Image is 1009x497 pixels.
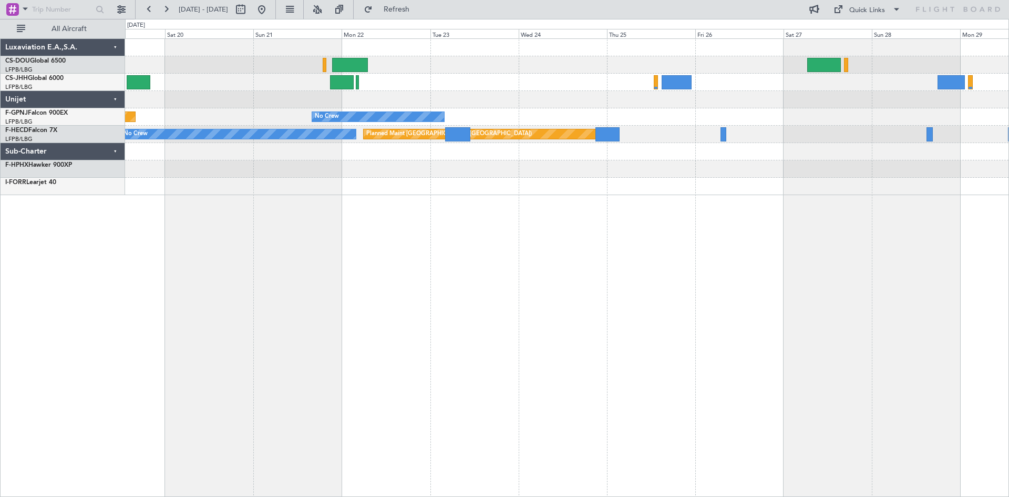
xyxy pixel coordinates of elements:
[375,6,419,13] span: Refresh
[519,29,607,38] div: Wed 24
[127,21,145,30] div: [DATE]
[342,29,430,38] div: Mon 22
[5,162,28,168] span: F-HPHX
[12,21,114,37] button: All Aircraft
[32,2,92,17] input: Trip Number
[5,127,28,134] span: F-HECD
[123,126,148,142] div: No Crew
[165,29,253,38] div: Sat 20
[359,1,422,18] button: Refresh
[5,58,30,64] span: CS-DOU
[5,110,28,116] span: F-GPNJ
[5,127,57,134] a: F-HECDFalcon 7X
[5,83,33,91] a: LFPB/LBG
[784,29,872,38] div: Sat 27
[5,179,26,186] span: I-FORR
[5,66,33,74] a: LFPB/LBG
[5,75,64,82] a: CS-JHHGlobal 6000
[695,29,784,38] div: Fri 26
[179,5,228,14] span: [DATE] - [DATE]
[5,75,28,82] span: CS-JHH
[5,135,33,143] a: LFPB/LBG
[5,162,72,168] a: F-HPHXHawker 900XP
[5,179,56,186] a: I-FORRLearjet 40
[430,29,519,38] div: Tue 23
[872,29,960,38] div: Sun 28
[5,118,33,126] a: LFPB/LBG
[315,109,339,125] div: No Crew
[5,58,66,64] a: CS-DOUGlobal 6500
[253,29,342,38] div: Sun 21
[5,110,68,116] a: F-GPNJFalcon 900EX
[828,1,906,18] button: Quick Links
[849,5,885,16] div: Quick Links
[27,25,111,33] span: All Aircraft
[607,29,695,38] div: Thu 25
[366,126,532,142] div: Planned Maint [GEOGRAPHIC_DATA] ([GEOGRAPHIC_DATA])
